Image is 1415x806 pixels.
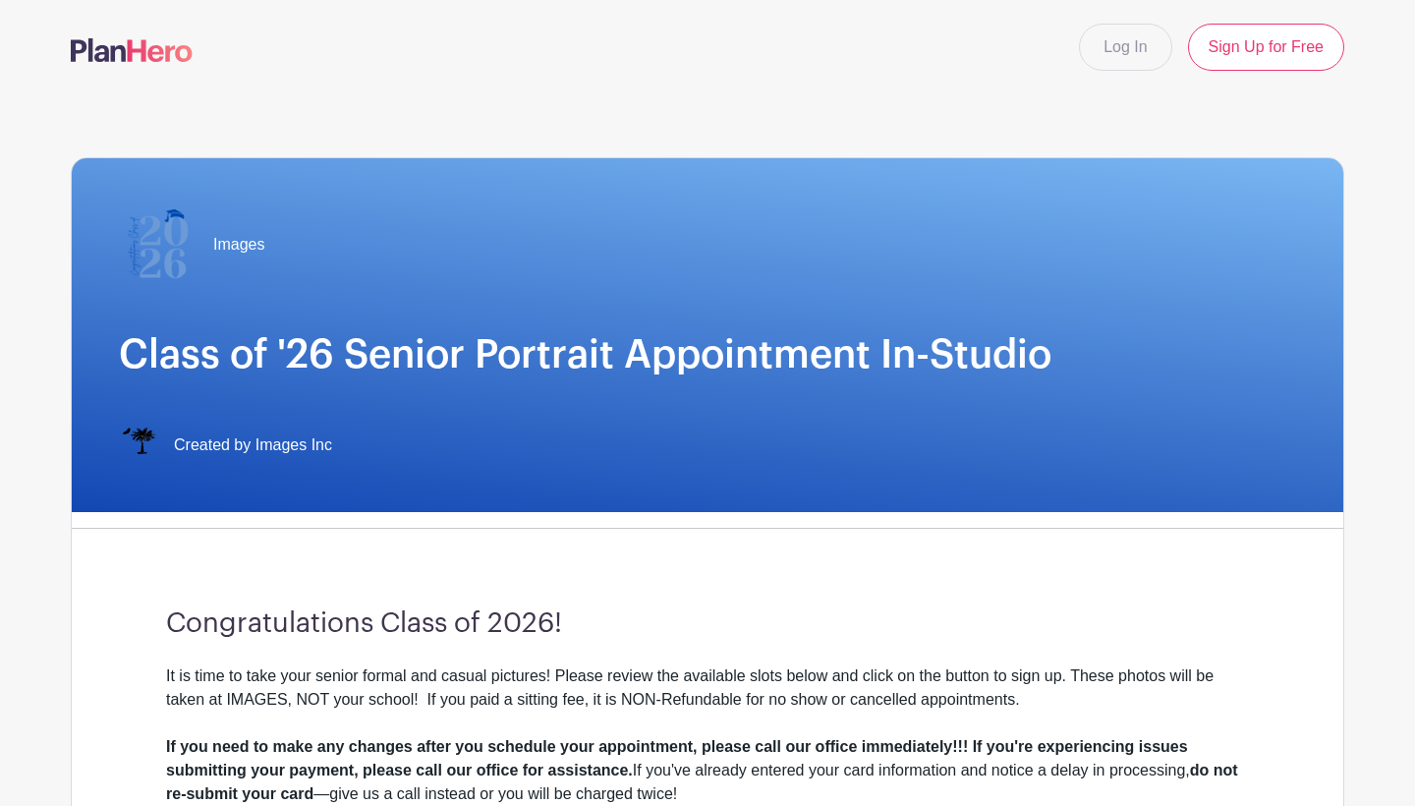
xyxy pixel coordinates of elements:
[166,607,1249,641] h3: Congratulations Class of 2026!
[119,331,1296,378] h1: Class of '26 Senior Portrait Appointment In-Studio
[1188,24,1344,71] a: Sign Up for Free
[1079,24,1171,71] a: Log In
[119,205,198,284] img: 2026%20logo%20(2).png
[166,762,1238,802] strong: do not re-submit your card
[71,38,193,62] img: logo-507f7623f17ff9eddc593b1ce0a138ce2505c220e1c5a4e2b4648c50719b7d32.svg
[166,738,1188,778] strong: If you need to make any changes after you schedule your appointment, please call our office immed...
[166,735,1249,806] div: If you've already entered your card information and notice a delay in processing, —give us a call...
[166,664,1249,712] div: It is time to take your senior formal and casual pictures! Please review the available slots belo...
[174,433,332,457] span: Created by Images Inc
[119,426,158,465] img: IMAGES%20logo%20transparenT%20PNG%20s.png
[213,233,264,257] span: Images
